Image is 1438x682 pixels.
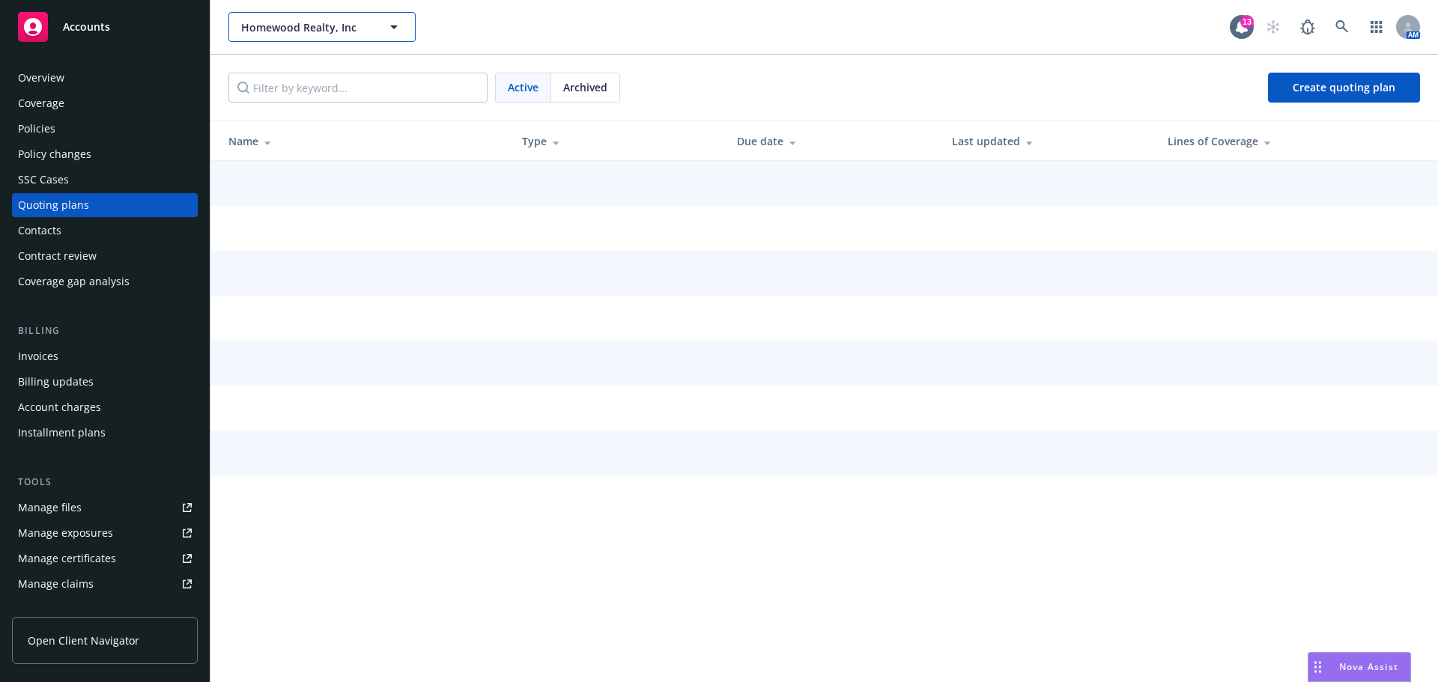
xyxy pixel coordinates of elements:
a: Installment plans [12,421,198,445]
div: Manage claims [18,572,94,596]
div: Tools [12,475,198,490]
a: Invoices [12,344,198,368]
span: Create quoting plan [1293,80,1395,94]
button: Homewood Realty, Inc [228,12,416,42]
a: SSC Cases [12,168,198,192]
a: Contacts [12,219,198,243]
a: Switch app [1362,12,1392,42]
a: Policy changes [12,142,198,166]
a: Coverage [12,91,198,115]
a: Coverage gap analysis [12,270,198,293]
div: 13 [1240,15,1254,28]
div: Manage certificates [18,546,116,570]
div: Manage BORs [18,597,88,621]
a: Create quoting plan [1268,73,1420,103]
div: Due date [737,133,928,149]
div: Coverage [18,91,64,115]
span: Active [508,79,539,95]
div: Lines of Coverage [1168,133,1389,149]
div: Coverage gap analysis [18,270,130,293]
div: Installment plans [18,421,106,445]
div: Manage files [18,496,82,520]
span: Homewood Realty, Inc [241,19,371,35]
a: Account charges [12,395,198,419]
a: Report a Bug [1293,12,1323,42]
div: Overview [18,66,64,90]
a: Manage BORs [12,597,198,621]
div: Contacts [18,219,61,243]
a: Billing updates [12,370,198,394]
a: Quoting plans [12,193,198,217]
div: Last updated [952,133,1143,149]
a: Contract review [12,244,198,268]
span: Open Client Navigator [28,633,139,648]
div: SSC Cases [18,168,69,192]
input: Filter by keyword... [228,73,488,103]
div: Type [522,133,713,149]
a: Manage certificates [12,546,198,570]
div: Billing updates [18,370,94,394]
a: Manage claims [12,572,198,596]
div: Policy changes [18,142,91,166]
div: Billing [12,323,198,338]
span: Archived [563,79,607,95]
a: Overview [12,66,198,90]
div: Policies [18,117,55,141]
div: Name [228,133,498,149]
a: Policies [12,117,198,141]
div: Contract review [18,244,97,268]
button: Nova Assist [1308,652,1411,682]
a: Manage exposures [12,521,198,545]
div: Manage exposures [18,521,113,545]
div: Quoting plans [18,193,89,217]
a: Accounts [12,6,198,48]
div: Drag to move [1308,653,1327,681]
a: Start snowing [1258,12,1288,42]
div: Invoices [18,344,58,368]
div: Account charges [18,395,101,419]
a: Search [1327,12,1357,42]
span: Nova Assist [1339,660,1398,673]
a: Manage files [12,496,198,520]
span: Accounts [63,21,110,33]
